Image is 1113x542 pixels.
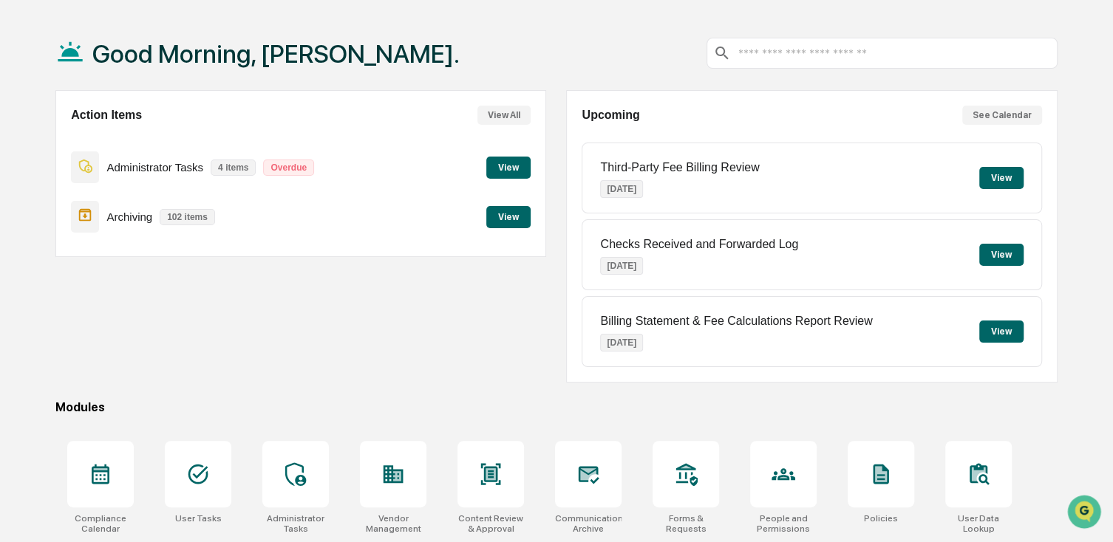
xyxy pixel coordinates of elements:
p: Archiving [106,210,152,223]
p: [DATE] [600,334,643,351]
p: Overdue [263,159,314,176]
span: Preclearance [30,186,95,201]
p: Billing Statement & Fee Calculations Report Review [600,315,872,328]
a: Powered byPylon [104,250,179,261]
div: Content Review & Approval [457,513,524,534]
div: Policies [864,513,898,524]
div: User Data Lookup [945,513,1012,534]
div: We're available if you need us! [50,128,187,140]
p: Checks Received and Forwarded Log [600,238,798,251]
span: Attestations [122,186,183,201]
button: Start new chat [251,117,269,135]
p: [DATE] [600,180,643,198]
button: View [979,244,1024,266]
p: Administrator Tasks [106,161,203,174]
div: Start new chat [50,113,242,128]
div: Forms & Requests [653,513,719,534]
h2: Action Items [71,109,142,122]
div: Administrator Tasks [262,513,329,534]
button: View [486,206,531,228]
div: People and Permissions [750,513,817,534]
p: How can we help? [15,31,269,55]
button: View [979,167,1024,189]
a: 🔎Data Lookup [9,208,99,235]
div: 🗄️ [107,188,119,199]
iframe: Open customer support [1066,493,1106,533]
p: 102 items [160,209,215,225]
p: [DATE] [600,257,643,275]
a: 🗄️Attestations [101,180,189,207]
p: 4 items [211,159,256,176]
div: Vendor Management [360,513,426,534]
button: View All [477,106,531,125]
a: View [486,209,531,223]
button: View [979,320,1024,343]
h2: Upcoming [582,109,639,122]
div: 🔎 [15,216,27,227]
div: Modules [55,400,1057,414]
div: 🖐️ [15,188,27,199]
button: View [486,157,531,179]
span: Data Lookup [30,214,93,229]
a: View [486,159,531,174]
div: Communications Archive [555,513,622,534]
span: Pylon [147,250,179,261]
h1: Good Morning, [PERSON_NAME]. [92,39,460,69]
p: Third-Party Fee Billing Review [600,161,759,174]
div: User Tasks [175,513,222,524]
button: See Calendar [962,106,1042,125]
img: 1746055101610-c473b297-6a78-478c-a979-82029cc54cd1 [15,113,41,140]
a: 🖐️Preclearance [9,180,101,207]
div: Compliance Calendar [67,513,134,534]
